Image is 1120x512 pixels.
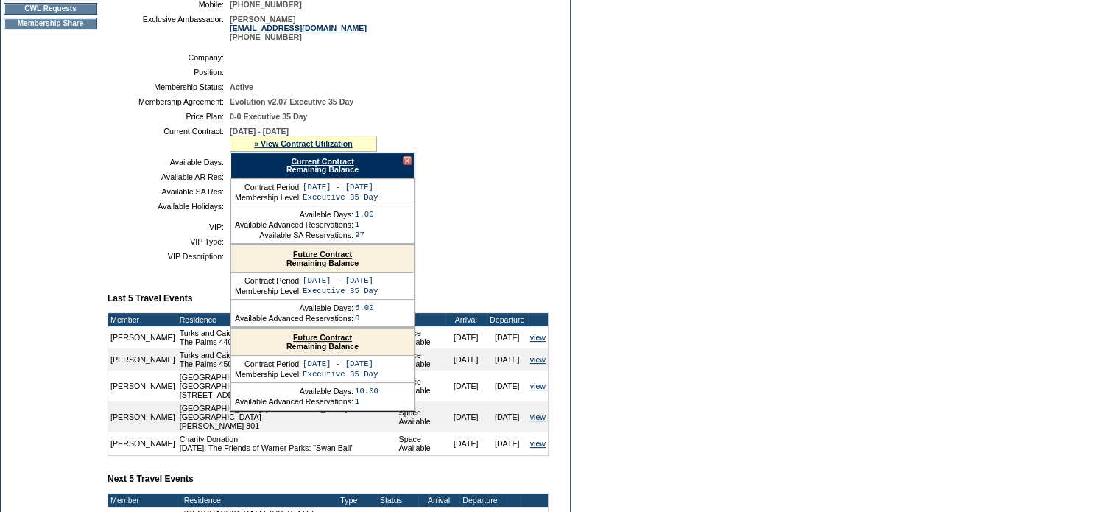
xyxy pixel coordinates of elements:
div: Remaining Balance [231,245,414,273]
td: Membership Share [4,18,97,29]
span: [DATE] - [DATE] [230,127,289,136]
td: [DATE] [487,326,528,348]
td: Turks and Caicos - The Palms The Palms 4401 [177,326,397,348]
td: Available Days: [113,158,224,166]
td: Type [397,313,445,326]
td: 10.00 [355,387,378,396]
td: Turks and Caicos - The Palms The Palms 4501 [177,348,397,371]
td: Available Holidays: [113,202,224,211]
td: Membership Agreement: [113,97,224,106]
td: [DATE] [445,401,487,432]
td: Executive 35 Day [303,193,378,202]
td: [PERSON_NAME] [108,326,177,348]
b: Last 5 Travel Events [108,293,192,304]
td: [DATE] - [DATE] [303,183,378,192]
td: VIP Type: [113,237,224,246]
td: Status [378,494,418,507]
td: [DATE] [445,371,487,401]
span: Active [230,83,253,91]
a: view [530,333,546,342]
td: Space Available [397,348,445,371]
td: Space Available [397,401,445,432]
div: Remaining Balance [231,329,414,356]
td: Available Advanced Reservations: [235,314,353,323]
td: Contract Period: [235,360,301,368]
td: 6.00 [355,304,374,312]
td: Space Available [397,371,445,401]
td: Departure [487,313,528,326]
td: [DATE] [445,326,487,348]
td: Residence [177,313,397,326]
a: Future Contract [293,250,352,259]
td: 1 [355,397,378,406]
td: Current Contract: [113,127,224,152]
a: Future Contract [293,333,352,342]
td: Space Available [397,432,445,455]
td: [PERSON_NAME] [108,432,177,455]
a: Current Contract [291,157,353,166]
span: [PERSON_NAME] [PHONE_NUMBER] [230,15,367,41]
td: VIP Description: [113,252,224,261]
td: Price Plan: [113,112,224,121]
td: Member [108,313,177,326]
td: Arrival [445,313,487,326]
b: Next 5 Travel Events [108,474,194,484]
td: Available Days: [235,304,353,312]
td: 1 [355,220,374,229]
td: Membership Status: [113,83,224,91]
td: Space Available [397,326,445,348]
td: Contract Period: [235,183,301,192]
td: [GEOGRAPHIC_DATA], [GEOGRAPHIC_DATA] - [GEOGRAPHIC_DATA] [PERSON_NAME] 801 [177,401,397,432]
td: Available Advanced Reservations: [235,220,353,229]
td: Available Days: [235,387,353,396]
td: [DATE] - [DATE] [303,360,378,368]
td: [DATE] [487,371,528,401]
td: Member [108,494,177,507]
td: Residence [182,494,339,507]
a: view [530,382,546,390]
span: Evolution v2.07 Executive 35 Day [230,97,353,106]
div: Remaining Balance [230,152,415,178]
a: view [530,439,546,448]
a: view [530,355,546,364]
td: Executive 35 Day [303,287,378,295]
td: Contract Period: [235,276,301,285]
td: Available Days: [235,210,353,219]
td: CWL Requests [4,3,97,15]
td: 1.00 [355,210,374,219]
td: [DATE] [487,432,528,455]
td: Available SA Res: [113,187,224,196]
td: [DATE] [445,348,487,371]
td: [GEOGRAPHIC_DATA], [GEOGRAPHIC_DATA] - [GEOGRAPHIC_DATA][STREET_ADDRESS] [STREET_ADDRESS] [177,371,397,401]
td: [DATE] [487,401,528,432]
td: [PERSON_NAME] [108,371,177,401]
a: [EMAIL_ADDRESS][DOMAIN_NAME] [230,24,367,32]
td: [PERSON_NAME] [108,348,177,371]
td: Type [338,494,377,507]
td: Available SA Reservations: [235,231,353,239]
td: 0 [355,314,374,323]
td: [DATE] - [DATE] [303,276,378,285]
td: Departure [459,494,501,507]
td: VIP: [113,222,224,231]
a: view [530,413,546,421]
td: Position: [113,68,224,77]
span: 0-0 Executive 35 Day [230,112,307,121]
td: Exclusive Ambassador: [113,15,224,41]
td: Membership Level: [235,287,301,295]
td: Membership Level: [235,370,301,379]
td: Executive 35 Day [303,370,378,379]
td: 97 [355,231,374,239]
td: Company: [113,53,224,62]
td: [PERSON_NAME] [108,401,177,432]
td: [DATE] [445,432,487,455]
td: Charity Donation [DATE]: The Friends of Warner Parks: "Swan Ball" [177,432,397,455]
td: [DATE] [487,348,528,371]
td: Available Advanced Reservations: [235,397,353,406]
td: Membership Level: [235,193,301,202]
a: » View Contract Utilization [254,139,353,148]
td: Available AR Res: [113,172,224,181]
td: Arrival [418,494,459,507]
